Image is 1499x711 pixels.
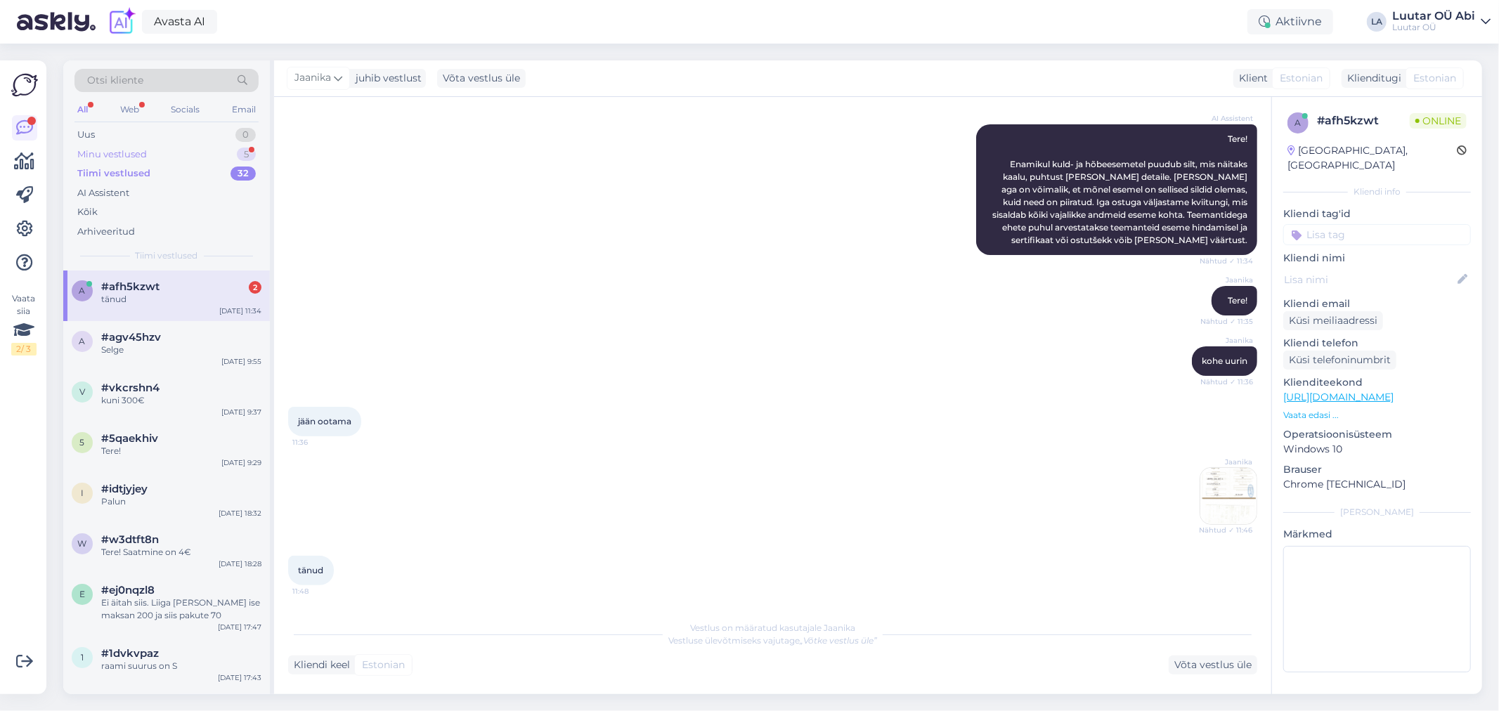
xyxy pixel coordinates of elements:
[292,586,345,596] span: 11:48
[1169,655,1257,674] div: Võta vestlus üle
[1283,185,1471,198] div: Kliendi info
[101,660,261,672] div: raami suurus on S
[219,508,261,518] div: [DATE] 18:32
[1199,525,1252,535] span: Nähtud ✓ 11:46
[219,306,261,316] div: [DATE] 11:34
[1233,71,1268,86] div: Klient
[1283,336,1471,351] p: Kliendi telefon
[1283,477,1471,492] p: Chrome [TECHNICAL_ID]
[237,148,256,162] div: 5
[221,457,261,468] div: [DATE] 9:29
[81,652,84,663] span: 1
[298,416,351,426] span: jään ootama
[1200,316,1253,327] span: Nähtud ✓ 11:35
[249,281,261,294] div: 2
[668,635,877,646] span: Vestluse ülevõtmiseks vajutage
[79,589,85,599] span: e
[221,356,261,367] div: [DATE] 9:55
[1367,12,1387,32] div: LA
[11,343,37,355] div: 2 / 3
[1200,377,1253,387] span: Nähtud ✓ 11:36
[101,533,159,546] span: #w3dtft8n
[101,432,158,445] span: #5qaekhiv
[101,495,261,508] div: Palun
[1200,457,1252,467] span: Jaanika
[142,10,217,34] a: Avasta AI
[1287,143,1457,173] div: [GEOGRAPHIC_DATA], [GEOGRAPHIC_DATA]
[218,672,261,683] div: [DATE] 17:43
[168,100,202,119] div: Socials
[101,331,161,344] span: #agv45hzv
[80,437,85,448] span: 5
[231,167,256,181] div: 32
[218,622,261,632] div: [DATE] 17:47
[1283,224,1471,245] input: Lisa tag
[1247,9,1333,34] div: Aktiivne
[350,71,422,86] div: juhib vestlust
[101,293,261,306] div: tänud
[81,488,84,498] span: i
[79,285,86,296] span: a
[1283,311,1383,330] div: Küsi meiliaadressi
[1283,506,1471,518] div: [PERSON_NAME]
[1283,251,1471,266] p: Kliendi nimi
[298,565,323,575] span: tänud
[1283,462,1471,477] p: Brauser
[292,437,345,448] span: 11:36
[136,249,198,262] span: Tiimi vestlused
[117,100,142,119] div: Web
[101,647,159,660] span: #1dvkvpaz
[87,73,143,88] span: Otsi kliente
[77,225,135,239] div: Arhiveeritud
[101,546,261,559] div: Tere! Saatmine on 4€
[219,559,261,569] div: [DATE] 18:28
[992,133,1250,245] span: Tere! Enamikul kuld- ja hõbeesemetel puudub silt, mis näitaks kaalu, puhtust [PERSON_NAME] detail...
[101,584,155,596] span: #ej0nqzl8
[1392,11,1491,33] a: Luutar OÜ AbiLuutar OÜ
[77,148,147,162] div: Minu vestlused
[1283,527,1471,542] p: Märkmed
[221,407,261,417] div: [DATE] 9:37
[1228,295,1247,306] span: Tere!
[1413,71,1456,86] span: Estonian
[1317,112,1410,129] div: # afh5kzwt
[77,186,129,200] div: AI Assistent
[11,72,38,98] img: Askly Logo
[11,292,37,355] div: Vaata siia
[362,658,405,672] span: Estonian
[101,483,148,495] span: #idtjyjey
[1410,113,1467,129] span: Online
[1283,351,1396,370] div: Küsi telefoninumbrit
[1283,207,1471,221] p: Kliendi tag'id
[1295,117,1302,128] span: a
[77,205,98,219] div: Kõik
[78,538,87,549] span: w
[1342,71,1401,86] div: Klienditugi
[1200,113,1253,124] span: AI Assistent
[1200,335,1253,346] span: Jaanika
[77,167,150,181] div: Tiimi vestlused
[101,344,261,356] div: Selge
[101,381,160,394] span: #vkcrshn4
[74,100,91,119] div: All
[101,280,160,293] span: #afh5kzwt
[79,336,86,346] span: a
[1283,427,1471,442] p: Operatsioonisüsteem
[1392,22,1475,33] div: Luutar OÜ
[79,386,85,397] span: v
[294,70,331,86] span: Jaanika
[1283,409,1471,422] p: Vaata edasi ...
[101,596,261,622] div: Ei äitah siis. Liiga [PERSON_NAME] ise maksan 200 ja siis pakute 70
[229,100,259,119] div: Email
[1283,375,1471,390] p: Klienditeekond
[235,128,256,142] div: 0
[1283,296,1471,311] p: Kliendi email
[437,69,526,88] div: Võta vestlus üle
[1200,275,1253,285] span: Jaanika
[1392,11,1475,22] div: Luutar OÜ Abi
[107,7,136,37] img: explore-ai
[1200,468,1257,524] img: Attachment
[1283,442,1471,457] p: Windows 10
[101,445,261,457] div: Tere!
[690,622,855,633] span: Vestlus on määratud kasutajale Jaanika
